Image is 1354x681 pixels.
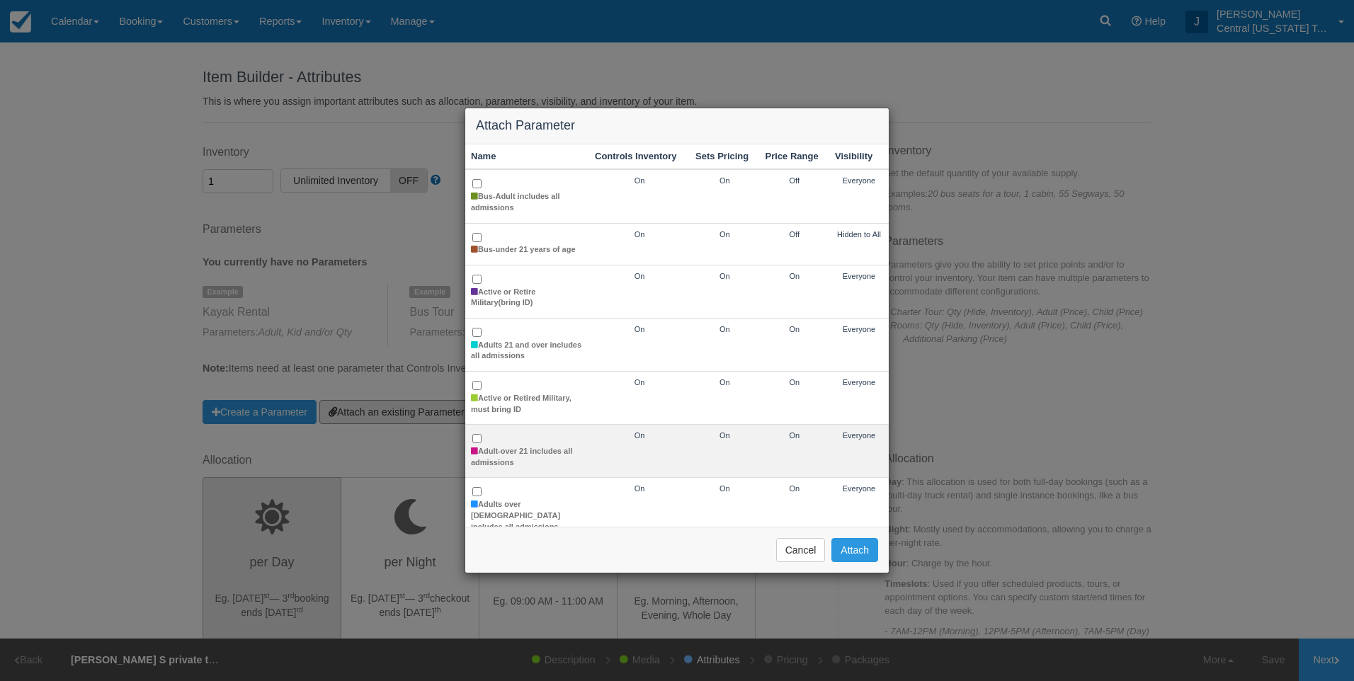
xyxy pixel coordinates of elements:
[476,119,878,133] h4: Attach Parameter
[635,484,645,493] span: On
[635,431,645,440] span: On
[829,478,889,542] td: Everyone
[789,272,800,280] span: On
[829,265,889,318] td: Everyone
[635,272,645,280] span: On
[471,287,584,309] label: Active or Retire Military(bring ID)
[471,393,584,415] label: Active or Retired Military, must bring ID
[471,191,584,213] label: Bus-Adult includes all admissions
[471,499,584,532] label: Adults over [DEMOGRAPHIC_DATA] includes all admissions
[719,272,730,280] span: On
[471,446,584,468] label: Adult-over 21 includes all admissions
[635,378,645,387] span: On
[471,340,584,362] label: Adults 21 and over includes all admissions
[829,223,889,265] td: Hidden to All
[829,372,889,425] td: Everyone
[760,144,829,170] th: Price Range
[719,484,730,493] span: On
[719,230,730,239] span: On
[776,538,826,562] button: Cancel
[690,144,759,170] th: Sets Pricing
[789,484,800,493] span: On
[719,325,730,333] span: On
[790,176,800,185] span: Off
[589,144,690,170] th: Controls Inventory
[635,325,645,333] span: On
[831,538,878,562] button: Attach
[719,431,730,440] span: On
[829,144,889,170] th: Visibility
[829,169,889,223] td: Everyone
[719,378,730,387] span: On
[719,176,730,185] span: On
[465,144,589,170] th: Name
[635,176,645,185] span: On
[789,431,800,440] span: On
[471,244,576,256] label: Bus-under 21 years of age
[829,319,889,372] td: Everyone
[789,325,800,333] span: On
[829,425,889,478] td: Everyone
[635,230,645,239] span: On
[790,230,800,239] span: Off
[789,378,800,387] span: On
